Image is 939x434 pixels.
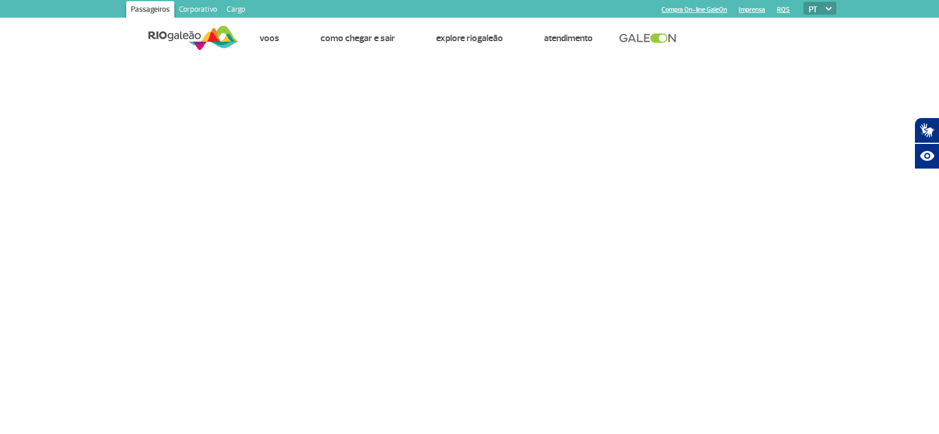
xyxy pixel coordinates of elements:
[661,6,727,14] a: Compra On-line GaleOn
[544,32,593,44] a: Atendimento
[777,6,790,14] a: RQS
[914,117,939,143] button: Abrir tradutor de língua de sinais.
[914,117,939,169] div: Plugin de acessibilidade da Hand Talk.
[126,1,174,20] a: Passageiros
[436,32,503,44] a: Explore RIOgaleão
[739,6,765,14] a: Imprensa
[320,32,395,44] a: Como chegar e sair
[914,143,939,169] button: Abrir recursos assistivos.
[259,32,279,44] a: Voos
[174,1,222,20] a: Corporativo
[222,1,250,20] a: Cargo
